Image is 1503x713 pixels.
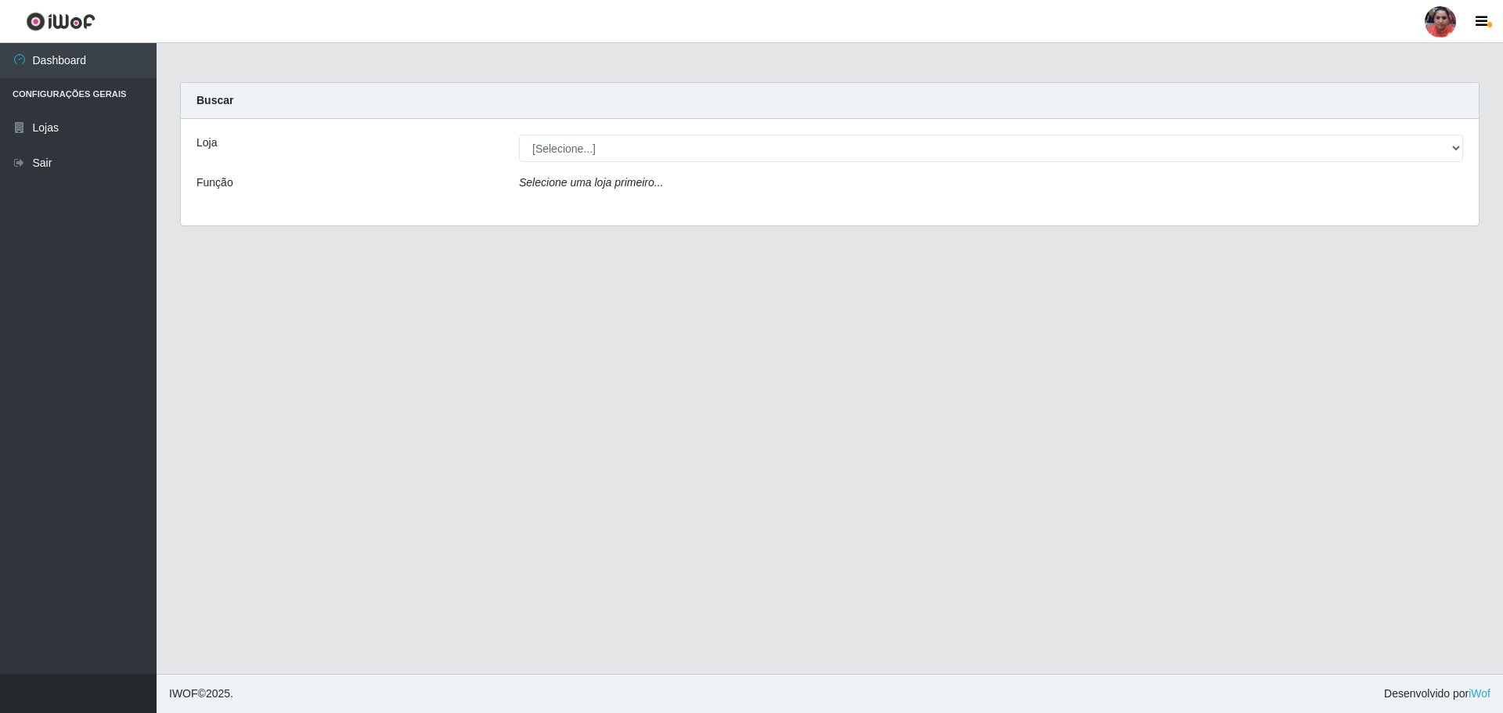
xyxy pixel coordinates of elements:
[1384,686,1490,702] span: Desenvolvido por
[196,135,217,151] label: Loja
[196,175,233,191] label: Função
[169,687,198,700] span: IWOF
[169,686,233,702] span: © 2025 .
[519,176,663,189] i: Selecione uma loja primeiro...
[1469,687,1490,700] a: iWof
[26,12,96,31] img: CoreUI Logo
[196,94,233,106] strong: Buscar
